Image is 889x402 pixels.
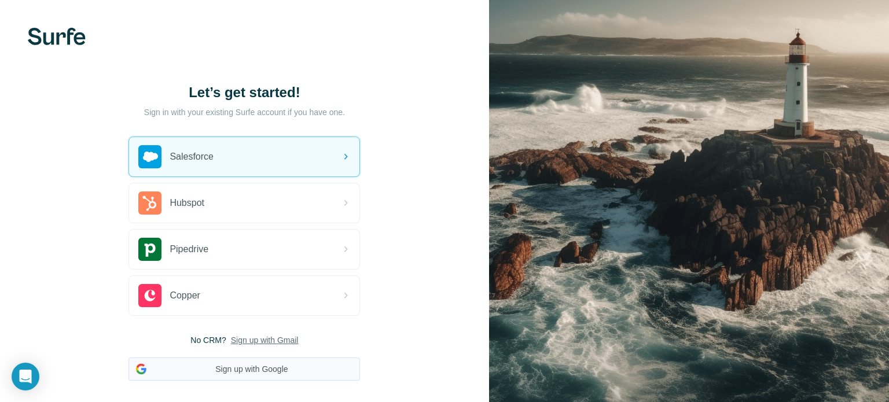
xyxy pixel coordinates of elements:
button: Sign up with Gmail [231,334,299,346]
img: salesforce's logo [138,145,161,168]
p: Sign in with your existing Surfe account if you have one. [144,106,345,118]
div: Open Intercom Messenger [12,363,39,390]
img: pipedrive's logo [138,238,161,261]
span: No CRM? [190,334,226,346]
img: hubspot's logo [138,191,161,215]
span: Hubspot [170,196,204,210]
img: copper's logo [138,284,161,307]
span: Salesforce [170,150,214,164]
h1: Let’s get started! [128,83,360,102]
button: Sign up with Google [128,357,360,381]
span: Pipedrive [170,242,208,256]
span: Copper [170,289,200,303]
img: Surfe's logo [28,28,86,45]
